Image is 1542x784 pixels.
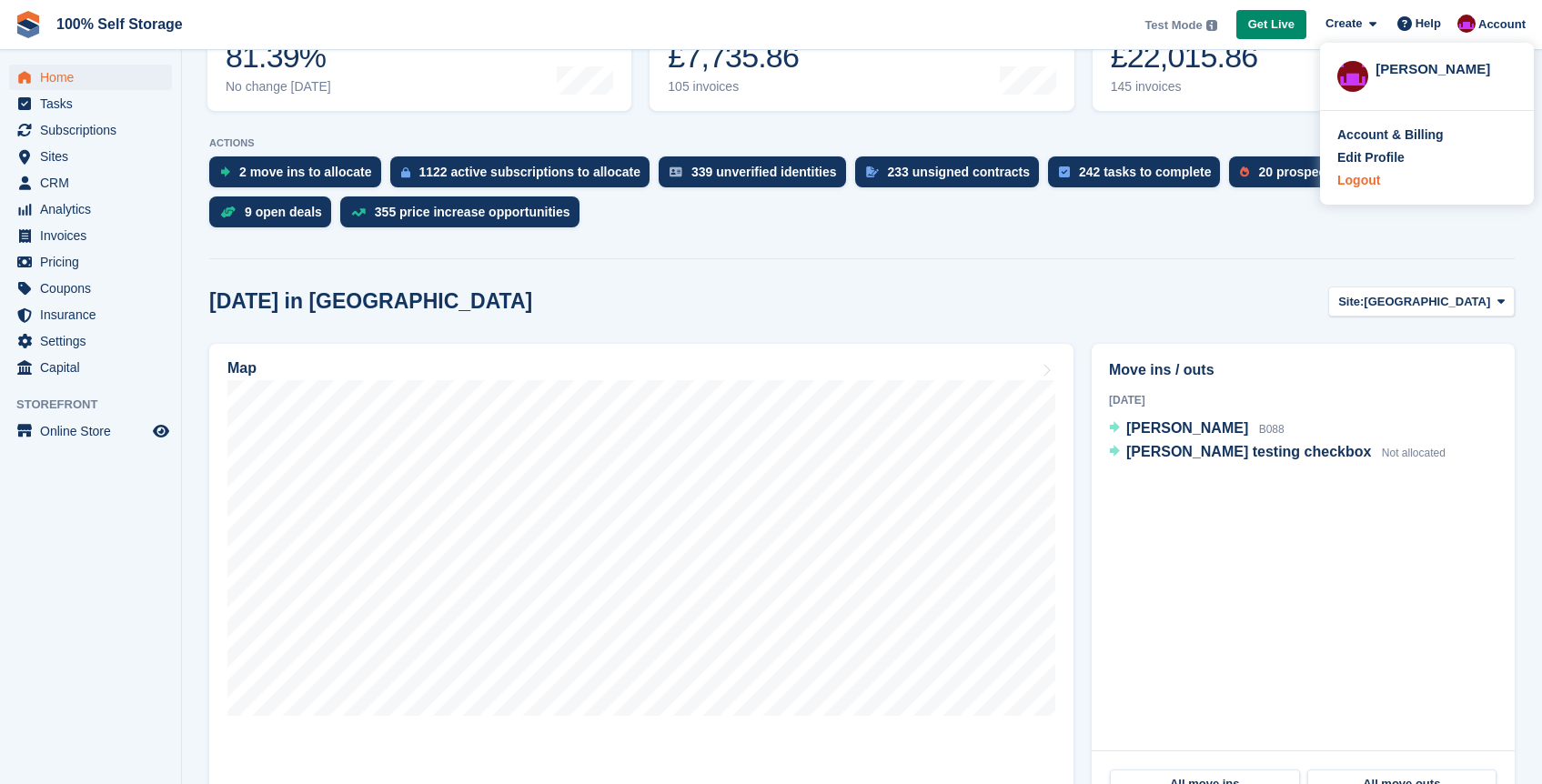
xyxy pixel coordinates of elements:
[1337,126,1444,145] div: Account & Billing
[668,79,803,95] div: 105 invoices
[40,196,149,222] span: Analytics
[1337,126,1517,145] a: Account & Billing
[49,9,190,39] a: 100% Self Storage
[9,223,172,248] a: menu
[1325,15,1362,33] span: Create
[670,166,682,177] img: verify_identity-adf6edd0f0f0b5bbfe63781bf79b02c33cf7c696d77639b501bdc392416b5a36.svg
[351,208,366,216] img: price_increase_opportunities-93ffe204e8149a01c8c9dc8f82e8f89637d9d84a8eef4429ea346261dce0b2c0.svg
[209,156,390,196] a: 2 move ins to allocate
[40,328,149,354] span: Settings
[40,65,149,90] span: Home
[1259,423,1285,436] span: B088
[855,156,1048,196] a: 233 unsigned contracts
[390,156,660,196] a: 1122 active subscriptions to allocate
[1236,10,1306,40] a: Get Live
[1109,359,1497,381] h2: Move ins / outs
[1258,165,1396,179] div: 20 prospects to review
[1109,441,1446,465] a: [PERSON_NAME] testing checkbox Not allocated
[226,38,331,75] div: 81.39%
[419,165,641,179] div: 1122 active subscriptions to allocate
[209,289,532,314] h2: [DATE] in [GEOGRAPHIC_DATA]
[340,196,589,236] a: 355 price increase opportunities
[691,165,837,179] div: 339 unverified identities
[401,166,410,178] img: active_subscription_to_allocate_icon-d502201f5373d7db506a760aba3b589e785aa758c864c3986d89f69b8ff3...
[866,166,879,177] img: contract_signature_icon-13c848040528278c33f63329250d36e43548de30e8caae1d1a13099fd9432cc5.svg
[9,355,172,380] a: menu
[1126,444,1371,459] span: [PERSON_NAME] testing checkbox
[9,328,172,354] a: menu
[9,249,172,275] a: menu
[16,396,181,414] span: Storefront
[220,166,230,177] img: move_ins_to_allocate_icon-fdf77a2bb77ea45bf5b3d319d69a93e2d87916cf1d5bf7949dd705db3b84f3ca.svg
[1328,286,1515,317] button: Site: [GEOGRAPHIC_DATA]
[9,418,172,444] a: menu
[9,65,172,90] a: menu
[1240,166,1249,177] img: prospect-51fa495bee0391a8d652442698ab0144808aea92771e9ea1ae160a38d050c398.svg
[40,276,149,301] span: Coupons
[239,165,372,179] div: 2 move ins to allocate
[659,156,855,196] a: 339 unverified identities
[9,91,172,116] a: menu
[9,117,172,143] a: menu
[40,144,149,169] span: Sites
[9,276,172,301] a: menu
[1111,38,1258,75] div: £22,015.86
[9,144,172,169] a: menu
[227,360,257,377] h2: Map
[40,223,149,248] span: Invoices
[1337,171,1380,190] div: Logout
[1416,15,1441,33] span: Help
[9,302,172,327] a: menu
[40,249,149,275] span: Pricing
[40,117,149,143] span: Subscriptions
[40,170,149,196] span: CRM
[226,79,331,95] div: No change [DATE]
[209,137,1515,149] p: ACTIONS
[1337,148,1517,167] a: Edit Profile
[1048,156,1230,196] a: 242 tasks to complete
[150,420,172,442] a: Preview store
[209,196,340,236] a: 9 open deals
[9,196,172,222] a: menu
[40,91,149,116] span: Tasks
[1478,15,1526,34] span: Account
[1337,148,1405,167] div: Edit Profile
[1059,166,1070,177] img: task-75834270c22a3079a89374b754ae025e5fb1db73e45f91037f5363f120a921f8.svg
[1109,392,1497,408] div: [DATE]
[1079,165,1212,179] div: 242 tasks to complete
[375,205,570,219] div: 355 price increase opportunities
[1376,59,1517,75] div: [PERSON_NAME]
[1382,447,1446,459] span: Not allocated
[1248,15,1295,34] span: Get Live
[9,170,172,196] a: menu
[1126,420,1248,436] span: [PERSON_NAME]
[1229,156,1414,196] a: 20 prospects to review
[1111,79,1258,95] div: 145 invoices
[220,206,236,218] img: deal-1b604bf984904fb50ccaf53a9ad4b4a5d6e5aea283cecdc64d6e3604feb123c2.svg
[1338,293,1364,311] span: Site:
[1109,417,1285,441] a: [PERSON_NAME] B088
[1337,61,1368,92] img: Oliver
[40,355,149,380] span: Capital
[1337,171,1517,190] a: Logout
[1144,16,1202,35] span: Test Mode
[40,418,149,444] span: Online Store
[40,302,149,327] span: Insurance
[668,38,803,75] div: £7,735.86
[1364,293,1490,311] span: [GEOGRAPHIC_DATA]
[1457,15,1476,33] img: Oliver
[15,11,42,38] img: stora-icon-8386f47178a22dfd0bd8f6a31ec36ba5ce8667c1dd55bd0f319d3a0aa187defe.svg
[888,165,1030,179] div: 233 unsigned contracts
[1206,20,1217,31] img: icon-info-grey-7440780725fd019a000dd9b08b2336e03edf1995a4989e88bcd33f0948082b44.svg
[245,205,322,219] div: 9 open deals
